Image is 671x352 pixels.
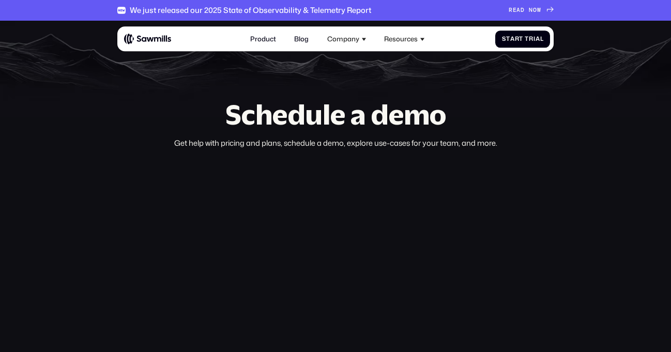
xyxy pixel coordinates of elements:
[525,36,529,43] span: T
[533,7,537,14] span: O
[516,7,521,14] span: A
[502,36,506,43] span: S
[536,36,540,43] span: a
[509,7,513,14] span: R
[513,7,517,14] span: E
[117,138,554,148] div: Get help with pricing and plans, schedule a demo, explore use-cases for your team, and more.
[510,36,515,43] span: a
[529,7,533,14] span: N
[117,101,554,128] h1: Schedule a demo
[509,7,554,14] a: READNOW
[506,36,510,43] span: t
[384,35,418,43] div: Resources
[379,30,430,48] div: Resources
[245,30,281,48] a: Product
[515,36,520,43] span: r
[327,35,359,43] div: Company
[322,30,371,48] div: Company
[519,36,523,43] span: t
[130,6,371,15] div: We just released our 2025 State of Observability & Telemetry Report
[533,36,536,43] span: i
[537,7,541,14] span: W
[521,7,525,14] span: D
[495,30,550,48] a: StartTrial
[289,30,314,48] a: Blog
[529,36,533,43] span: r
[540,36,544,43] span: l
